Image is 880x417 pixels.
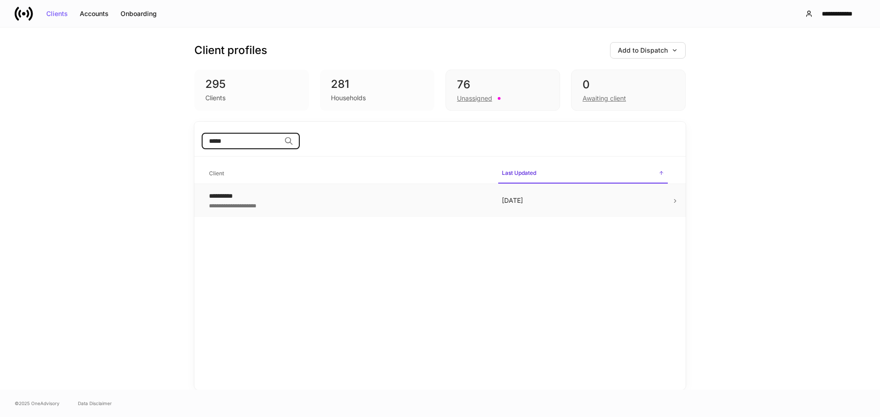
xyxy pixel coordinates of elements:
div: Households [331,93,366,103]
button: Onboarding [115,6,163,21]
div: 0 [583,77,674,92]
div: 76Unassigned [445,70,560,111]
span: Last Updated [498,164,668,184]
button: Add to Dispatch [610,42,686,59]
a: Data Disclaimer [78,400,112,407]
button: Clients [40,6,74,21]
div: 76 [457,77,549,92]
div: 0Awaiting client [571,70,686,111]
span: © 2025 OneAdvisory [15,400,60,407]
div: Unassigned [457,94,492,103]
p: [DATE] [502,196,664,205]
div: 281 [331,77,423,92]
span: Client [205,164,491,183]
div: Add to Dispatch [618,47,678,54]
h3: Client profiles [194,43,267,58]
div: Clients [205,93,225,103]
div: Awaiting client [583,94,626,103]
div: Accounts [80,11,109,17]
div: Onboarding [121,11,157,17]
button: Accounts [74,6,115,21]
h6: Client [209,169,224,178]
h6: Last Updated [502,168,536,177]
div: Clients [46,11,68,17]
div: 295 [205,77,298,92]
